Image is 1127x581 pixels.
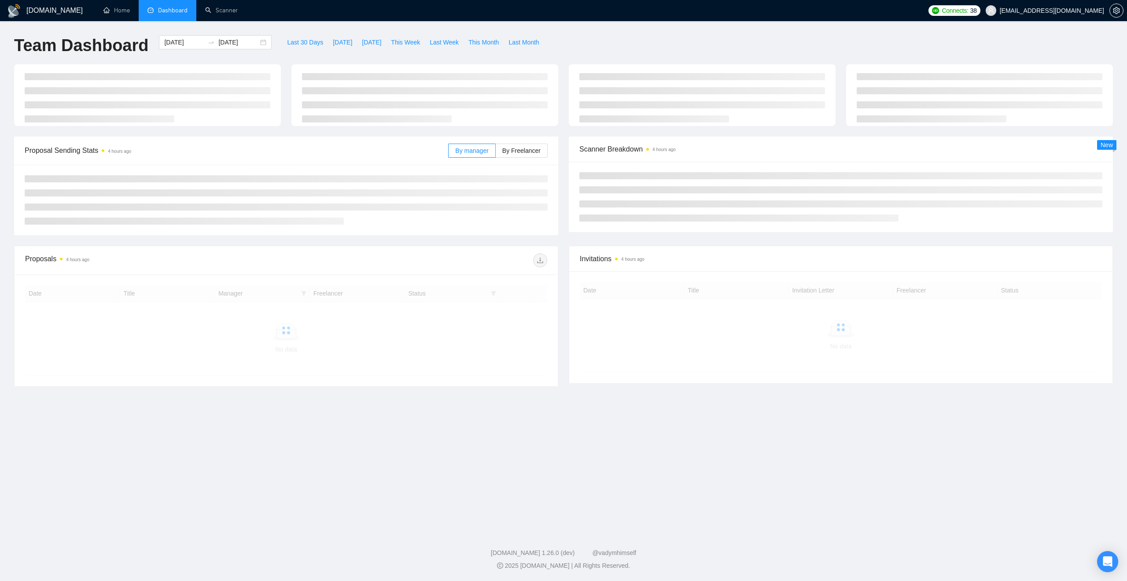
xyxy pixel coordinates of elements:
span: By Freelancer [502,147,541,154]
button: [DATE] [357,35,386,49]
h1: Team Dashboard [14,35,148,56]
span: Last 30 Days [287,37,323,47]
button: setting [1109,4,1123,18]
span: Last Week [430,37,459,47]
a: homeHome [103,7,130,14]
span: Invitations [580,253,1102,264]
span: By manager [455,147,488,154]
time: 4 hours ago [108,149,131,154]
a: setting [1109,7,1123,14]
span: Proposal Sending Stats [25,145,448,156]
span: 38 [970,6,977,15]
a: [DOMAIN_NAME] 1.26.0 (dev) [491,549,575,556]
img: logo [7,4,21,18]
span: New [1101,141,1113,148]
span: Last Month [508,37,539,47]
div: 2025 [DOMAIN_NAME] | All Rights Reserved. [7,561,1120,570]
span: swap-right [208,39,215,46]
span: Scanner Breakdown [579,144,1102,155]
button: Last Month [504,35,544,49]
span: dashboard [147,7,154,13]
time: 4 hours ago [652,147,676,152]
div: Open Intercom Messenger [1097,551,1118,572]
span: Connects: [942,6,968,15]
button: [DATE] [328,35,357,49]
img: upwork-logo.png [932,7,939,14]
time: 4 hours ago [621,257,645,262]
span: setting [1110,7,1123,14]
div: Proposals [25,253,286,267]
button: This Week [386,35,425,49]
span: [DATE] [362,37,381,47]
input: End date [218,37,258,47]
button: Last Week [425,35,464,49]
span: copyright [497,562,503,569]
span: [DATE] [333,37,352,47]
span: This Week [391,37,420,47]
span: user [988,7,994,14]
span: This Month [468,37,499,47]
span: Dashboard [158,7,188,14]
a: searchScanner [205,7,238,14]
span: to [208,39,215,46]
time: 4 hours ago [66,257,89,262]
input: Start date [164,37,204,47]
a: @vadymhimself [592,549,636,556]
button: Last 30 Days [282,35,328,49]
button: This Month [464,35,504,49]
